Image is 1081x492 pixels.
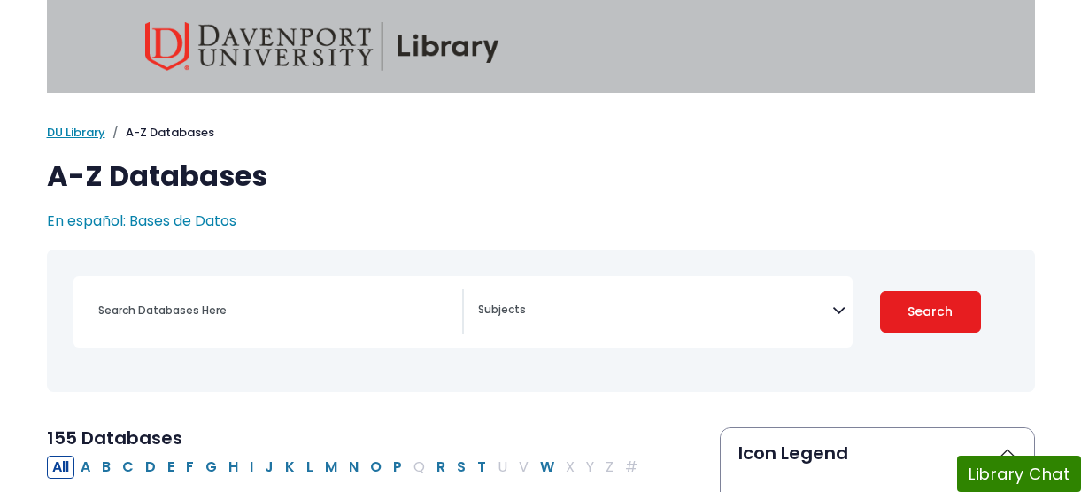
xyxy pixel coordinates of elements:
[957,456,1081,492] button: Library Chat
[140,456,161,479] button: Filter Results D
[452,456,471,479] button: Filter Results S
[47,124,105,141] a: DU Library
[181,456,199,479] button: Filter Results F
[88,297,462,323] input: Search database by title or keyword
[47,159,1035,193] h1: A-Z Databases
[388,456,407,479] button: Filter Results P
[145,22,499,71] img: Davenport University Library
[75,456,96,479] button: Filter Results A
[721,428,1034,478] button: Icon Legend
[301,456,319,479] button: Filter Results L
[244,456,259,479] button: Filter Results I
[47,456,74,479] button: All
[47,250,1035,392] nav: Search filters
[47,124,1035,142] nav: breadcrumb
[344,456,364,479] button: Filter Results N
[259,456,279,479] button: Filter Results J
[47,211,236,231] a: En español: Bases de Datos
[223,456,243,479] button: Filter Results H
[880,291,981,333] button: Submit for Search Results
[472,456,491,479] button: Filter Results T
[105,124,214,142] li: A-Z Databases
[365,456,387,479] button: Filter Results O
[47,426,182,450] span: 155 Databases
[280,456,300,479] button: Filter Results K
[320,456,343,479] button: Filter Results M
[47,456,645,476] div: Alpha-list to filter by first letter of database name
[535,456,560,479] button: Filter Results W
[117,456,139,479] button: Filter Results C
[162,456,180,479] button: Filter Results E
[431,456,451,479] button: Filter Results R
[97,456,116,479] button: Filter Results B
[200,456,222,479] button: Filter Results G
[478,304,832,319] textarea: Search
